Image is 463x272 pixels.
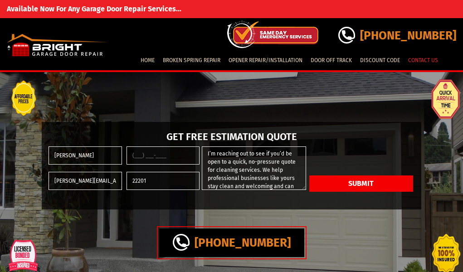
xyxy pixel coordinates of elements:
[309,175,413,192] button: Submit
[338,29,456,43] a: [PHONE_NUMBER]
[227,20,318,48] img: icon-top.png
[46,131,417,143] h2: Get Free Estimation Quote
[225,54,306,67] a: Opener Repair/Installation
[307,54,355,67] a: Door Off Track
[338,27,355,44] img: call.png
[127,172,200,190] input: Zip
[49,146,122,165] input: Name
[127,146,200,165] input: (___) ___-____
[137,54,158,67] a: Home
[49,172,122,190] input: Enter Email
[159,228,304,257] a: [PHONE_NUMBER]
[357,54,403,67] a: Discount Code
[160,54,224,67] a: Broken Spring Repair
[173,234,190,251] img: call.png
[7,34,109,56] img: Bright.png
[405,54,441,67] a: Contact Us
[309,146,415,174] iframe: reCAPTCHA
